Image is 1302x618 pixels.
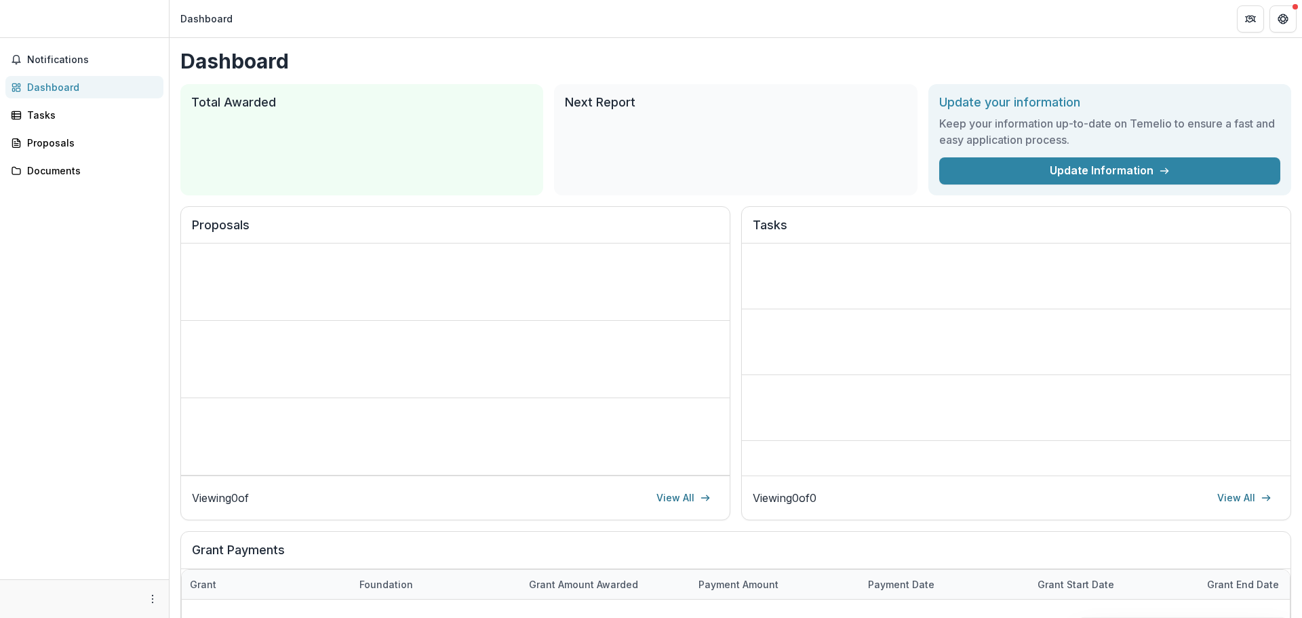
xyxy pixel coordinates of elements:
[180,49,1291,73] h1: Dashboard
[192,218,719,244] h2: Proposals
[5,49,163,71] button: Notifications
[5,132,163,154] a: Proposals
[191,95,532,110] h2: Total Awarded
[180,12,233,26] div: Dashboard
[192,490,249,506] p: Viewing 0 of
[939,115,1280,148] h3: Keep your information up-to-date on Temelio to ensure a fast and easy application process.
[27,108,153,122] div: Tasks
[5,76,163,98] a: Dashboard
[565,95,906,110] h2: Next Report
[5,104,163,126] a: Tasks
[144,591,161,607] button: More
[27,80,153,94] div: Dashboard
[939,95,1280,110] h2: Update your information
[5,159,163,182] a: Documents
[27,136,153,150] div: Proposals
[1269,5,1297,33] button: Get Help
[939,157,1280,185] a: Update Information
[1237,5,1264,33] button: Partners
[27,54,158,66] span: Notifications
[175,9,238,28] nav: breadcrumb
[27,163,153,178] div: Documents
[192,543,1280,568] h2: Grant Payments
[753,218,1280,244] h2: Tasks
[1209,487,1280,509] a: View All
[648,487,719,509] a: View All
[753,490,816,506] p: Viewing 0 of 0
